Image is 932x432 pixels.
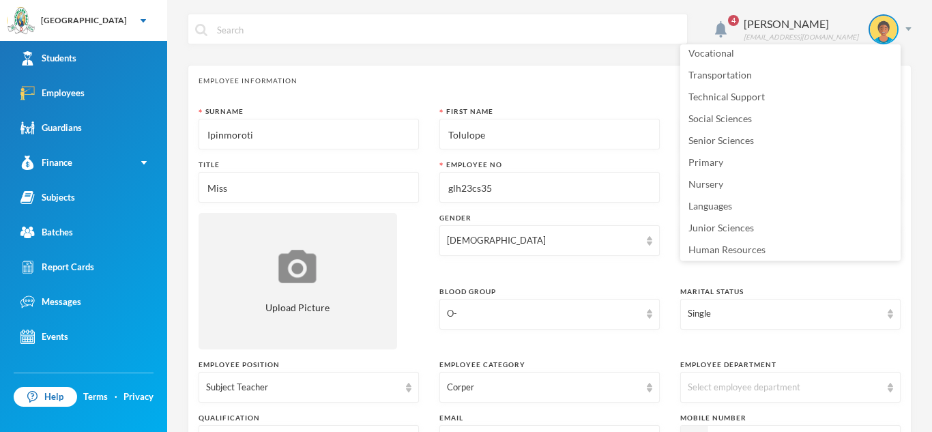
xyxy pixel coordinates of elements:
[439,287,660,297] div: Blood Group
[20,330,68,344] div: Events
[688,69,752,81] span: Transportation
[688,47,734,59] span: Vocational
[439,213,660,223] div: Gender
[275,248,320,285] img: upload
[20,260,94,274] div: Report Cards
[688,244,766,255] span: Human Resources
[744,16,858,32] div: [PERSON_NAME]
[195,24,207,36] img: search
[20,86,85,100] div: Employees
[199,76,901,86] div: Employee Information
[20,156,72,170] div: Finance
[14,387,77,407] a: Help
[199,160,419,170] div: Title
[439,160,660,170] div: Employee No
[728,15,739,26] span: 4
[216,14,680,45] input: Search
[123,390,154,404] a: Privacy
[265,300,330,315] span: Upload Picture
[688,381,881,394] div: Select employee department
[206,381,399,394] div: Subject Teacher
[115,390,117,404] div: ·
[688,134,754,146] span: Senior Sciences
[439,360,660,370] div: Employee Category
[688,113,752,124] span: Social Sciences
[680,413,901,423] div: Mobile Number
[688,222,754,233] span: Junior Sciences
[20,121,82,135] div: Guardians
[20,51,76,66] div: Students
[439,413,660,423] div: Email
[688,178,723,190] span: Nursery
[447,381,640,394] div: Corper
[688,156,723,168] span: Primary
[680,360,901,370] div: Employee Department
[20,190,75,205] div: Subjects
[680,287,901,297] div: Marital Status
[8,8,35,35] img: logo
[20,225,73,240] div: Batches
[688,200,732,212] span: Languages
[20,295,81,309] div: Messages
[688,91,765,102] span: Technical Support
[199,360,419,370] div: Employee Position
[688,307,881,321] div: Single
[83,390,108,404] a: Terms
[744,32,858,42] div: [EMAIL_ADDRESS][DOMAIN_NAME]
[447,307,640,321] div: O-
[439,106,660,117] div: First Name
[199,106,419,117] div: Surname
[41,14,127,27] div: [GEOGRAPHIC_DATA]
[199,413,419,423] div: Qualification
[447,234,640,248] div: [DEMOGRAPHIC_DATA]
[870,16,897,43] img: STUDENT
